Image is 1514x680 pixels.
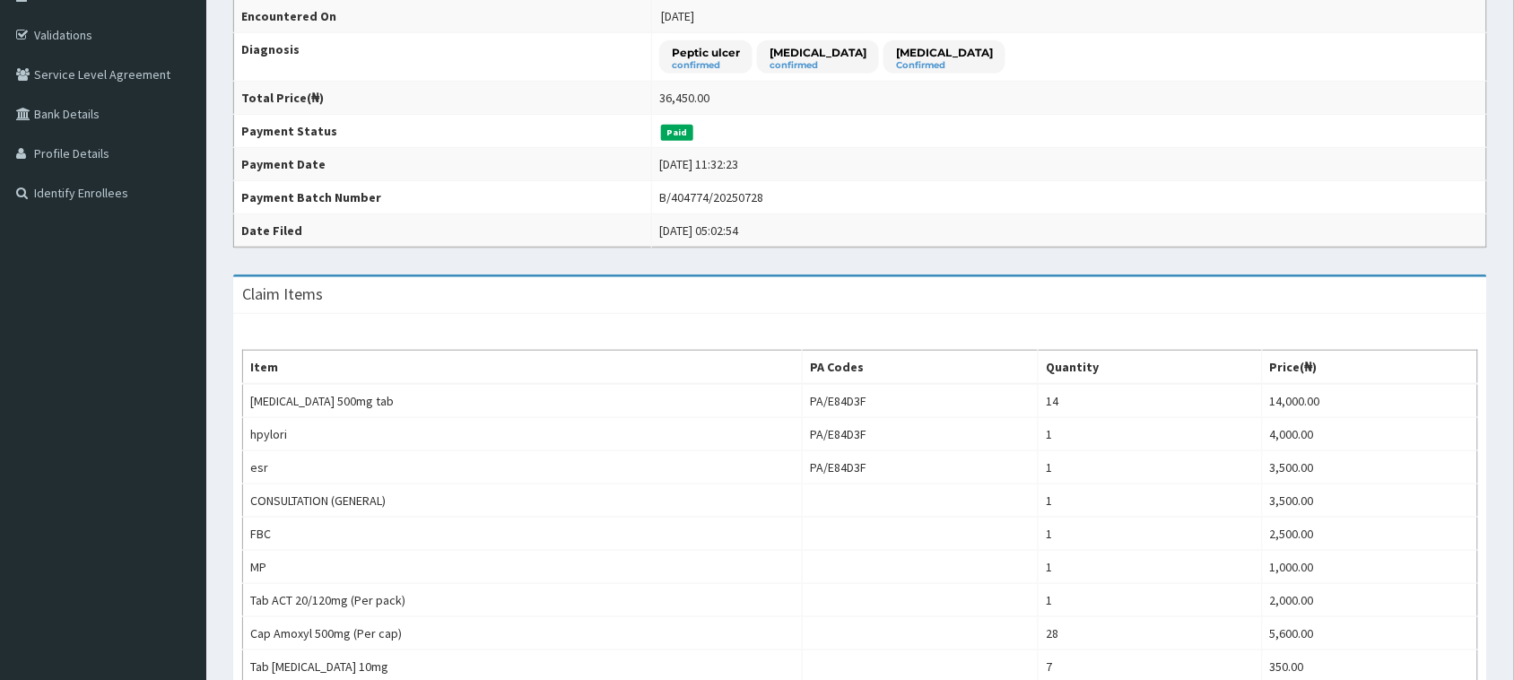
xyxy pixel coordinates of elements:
td: 1,000.00 [1263,551,1478,584]
small: Confirmed [896,61,993,70]
td: 2,500.00 [1263,518,1478,551]
td: 1 [1039,484,1263,518]
td: [MEDICAL_DATA] 500mg tab [243,384,803,418]
th: Diagnosis [234,33,652,82]
td: PA/E84D3F [803,384,1039,418]
td: 28 [1039,617,1263,650]
th: PA Codes [803,351,1039,385]
th: Total Price(₦) [234,82,652,115]
td: 1 [1039,584,1263,617]
td: 1 [1039,518,1263,551]
td: FBC [243,518,803,551]
td: PA/E84D3F [803,451,1039,484]
div: B/404774/20250728 [659,188,763,206]
td: CONSULTATION (GENERAL) [243,484,803,518]
div: [DATE] 11:32:23 [659,155,738,173]
td: 2,000.00 [1263,584,1478,617]
p: Peptic ulcer [672,45,740,60]
th: Date Filed [234,214,652,248]
td: 1 [1039,551,1263,584]
small: confirmed [672,61,740,70]
h3: Claim Items [242,286,323,302]
td: 3,500.00 [1263,484,1478,518]
td: PA/E84D3F [803,418,1039,451]
p: [MEDICAL_DATA] [770,45,866,60]
td: Tab ACT 20/120mg (Per pack) [243,584,803,617]
th: Price(₦) [1263,351,1478,385]
td: 1 [1039,451,1263,484]
div: [DATE] 05:02:54 [659,222,738,240]
td: 1 [1039,418,1263,451]
td: 14 [1039,384,1263,418]
th: Payment Status [234,115,652,148]
td: 14,000.00 [1263,384,1478,418]
span: Paid [661,125,693,141]
td: 5,600.00 [1263,617,1478,650]
th: Payment Batch Number [234,181,652,214]
div: 36,450.00 [659,89,709,107]
th: Quantity [1039,351,1263,385]
small: confirmed [770,61,866,70]
td: hpylori [243,418,803,451]
p: [MEDICAL_DATA] [896,45,993,60]
td: Cap Amoxyl 500mg (Per cap) [243,617,803,650]
span: [DATE] [661,8,694,24]
td: 3,500.00 [1263,451,1478,484]
td: MP [243,551,803,584]
td: 4,000.00 [1263,418,1478,451]
th: Payment Date [234,148,652,181]
td: esr [243,451,803,484]
th: Item [243,351,803,385]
